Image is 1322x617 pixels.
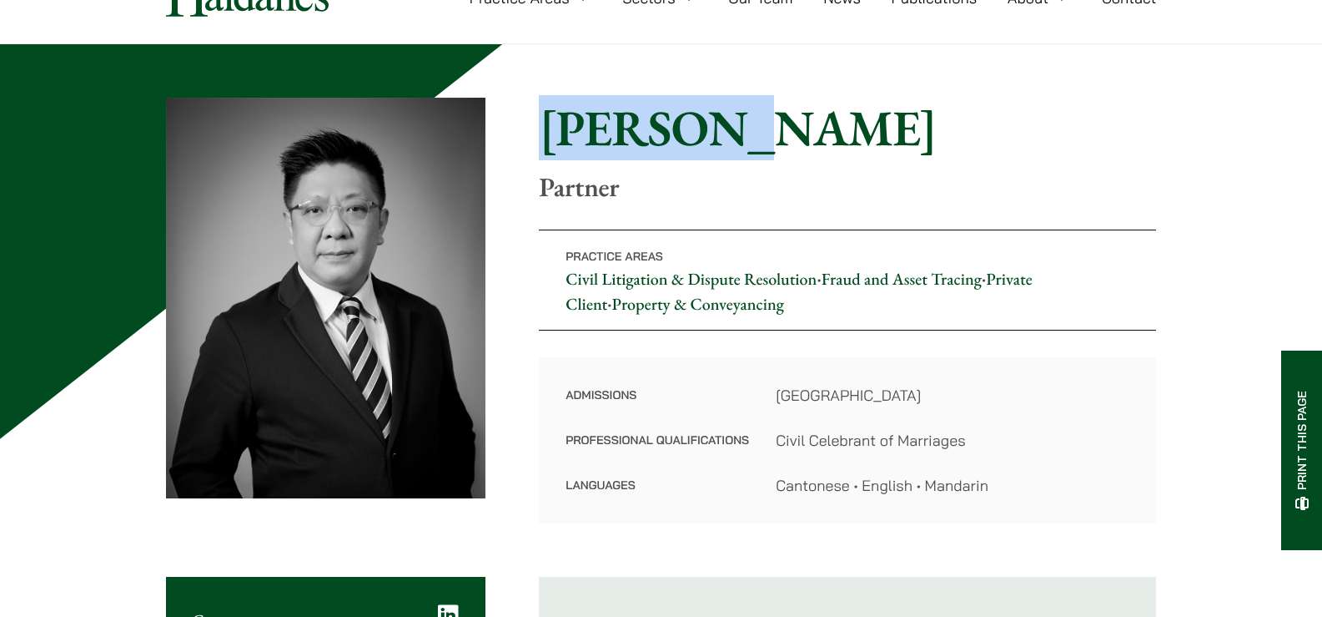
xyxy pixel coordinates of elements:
[565,384,749,429] dt: Admissions
[776,429,1129,452] dd: Civil Celebrant of Marriages
[822,268,982,290] a: Fraud and Asset Tracing
[565,249,663,264] span: Practice Areas
[565,474,749,497] dt: Languages
[776,384,1129,407] dd: [GEOGRAPHIC_DATA]
[539,230,1156,331] p: • • •
[565,429,749,474] dt: Professional Qualifications
[612,293,784,315] a: Property & Conveyancing
[539,98,1156,158] h1: [PERSON_NAME]
[776,474,1129,497] dd: Cantonese • English • Mandarin
[539,171,1156,203] p: Partner
[565,268,817,290] a: Civil Litigation & Dispute Resolution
